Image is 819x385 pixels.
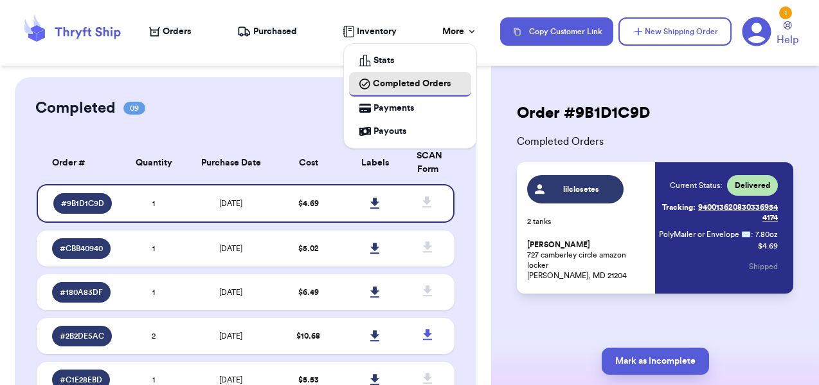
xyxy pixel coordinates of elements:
[507,134,804,149] span: Completed Orders
[735,180,770,191] span: Delivered
[60,375,102,385] span: # C1E28EBD
[442,25,477,38] div: More
[618,17,732,46] button: New Shipping Order
[357,25,397,38] span: Inventory
[670,180,722,191] span: Current Status:
[123,102,145,115] span: 09
[60,243,103,254] span: # CBB40940
[152,288,155,296] span: 1
[163,25,191,38] span: Orders
[349,49,471,72] a: Stats
[35,98,116,118] h2: Completed
[152,200,155,207] span: 1
[219,200,242,207] span: [DATE]
[219,376,242,384] span: [DATE]
[507,103,660,124] h2: Order # 9B1D1C9D
[253,25,297,38] span: Purchased
[60,287,103,297] span: # 180A83DF
[298,200,319,207] span: $ 4.69
[779,6,792,19] div: 1
[120,142,187,184] th: Quantity
[298,376,319,384] span: $ 5.53
[152,245,155,252] span: 1
[602,348,709,375] button: Mark as Incomplete
[662,202,696,212] span: Tracking:
[755,229,778,239] span: 7.80 oz
[527,239,647,281] p: 727 camberley circle amazon locker [PERSON_NAME], MD 21204
[343,25,397,38] a: Inventory
[152,376,155,384] span: 1
[187,142,275,184] th: Purchase Date
[777,32,798,48] span: Help
[149,25,191,38] a: Orders
[37,142,120,184] th: Order #
[500,17,613,46] button: Copy Customer Link
[659,230,751,238] span: PolyMailer or Envelope ✉️
[342,142,409,184] th: Labels
[751,229,753,239] span: :
[373,77,451,90] span: Completed Orders
[742,17,771,46] a: 1
[409,142,455,184] th: SCAN Form
[777,21,798,48] a: Help
[61,198,104,209] span: # 9B1D1C9D
[60,331,104,341] span: # 2B2DE5AC
[658,197,778,228] a: Tracking:9400136208303369544174
[373,102,414,115] span: Payments
[219,332,242,340] span: [DATE]
[373,54,394,67] span: Stats
[219,288,242,296] span: [DATE]
[298,288,319,296] span: $ 6.49
[298,245,319,252] span: $ 5.02
[152,332,156,340] span: 2
[275,142,342,184] th: Cost
[349,120,471,143] a: Payouts
[296,332,320,340] span: $ 10.68
[349,72,471,97] a: Completed Orders
[373,125,406,138] span: Payouts
[527,240,590,250] span: [PERSON_NAME]
[527,216,647,227] p: 2 tanks
[219,245,242,252] span: [DATE]
[551,184,612,194] span: lilclosetes
[758,241,778,251] p: $ 4.69
[349,97,471,120] a: Payments
[237,25,297,38] a: Purchased
[749,252,778,281] button: Shipped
